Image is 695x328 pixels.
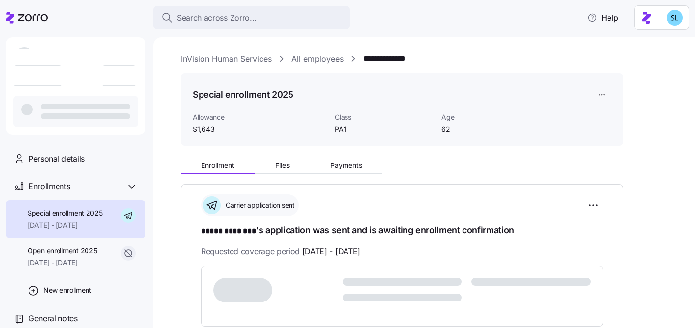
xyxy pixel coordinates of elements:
span: Age [441,112,540,122]
span: $1,643 [193,124,327,134]
span: Enrollment [201,162,234,169]
span: Class [335,112,434,122]
span: Files [275,162,290,169]
span: Enrollments [29,180,70,192]
h1: 's application was sent and is awaiting enrollment confirmation [201,224,603,238]
span: Requested coverage period [201,246,360,258]
span: Carrier application sent [223,200,294,210]
button: Search across Zorro... [153,6,350,29]
h1: Special enrollment 2025 [193,88,293,101]
span: Search across Zorro... [177,12,257,24]
a: InVision Human Services [181,53,272,65]
span: PA1 [335,124,434,134]
span: New enrollment [43,285,91,295]
span: [DATE] - [DATE] [302,246,360,258]
span: Open enrollment 2025 [28,246,97,256]
span: Help [587,12,618,24]
img: 7c620d928e46699fcfb78cede4daf1d1 [667,10,683,26]
a: All employees [291,53,344,65]
span: [DATE] - [DATE] [28,258,97,268]
span: Special enrollment 2025 [28,208,103,218]
span: Personal details [29,153,85,165]
span: Payments [330,162,362,169]
span: Allowance [193,112,327,122]
button: Help [579,8,626,27]
span: General notes [29,312,78,325]
span: [DATE] - [DATE] [28,220,103,230]
span: 62 [441,124,540,134]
